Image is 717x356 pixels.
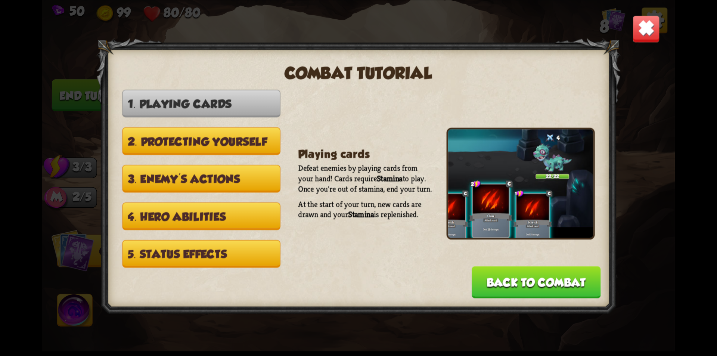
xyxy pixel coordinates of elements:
button: 4. Hero abilities [122,202,280,230]
p: Defeat enemies by playing cards from your hand! Cards require to play. Once you're out of stamina... [298,162,432,194]
b: Stamina [377,173,403,183]
h3: Playing cards [298,147,432,160]
p: At the start of your turn, new cards are drawn and your is replenished. [298,199,432,220]
button: 5. Status effects [122,240,280,267]
img: Close_Button.png [632,15,660,43]
button: Back to combat [472,266,600,298]
b: Stamina [348,209,374,220]
button: 1. Playing cards [122,90,280,117]
button: 3. Enemy's actions [122,165,280,192]
button: 2. Protecting yourself [122,127,280,155]
h2: Combat tutorial [122,64,595,82]
img: Playing_Cards.jpg [447,127,595,239]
